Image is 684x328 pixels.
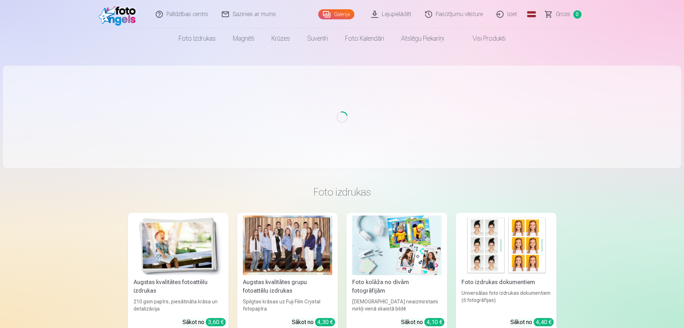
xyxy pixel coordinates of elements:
a: Atslēgu piekariņi [393,29,453,49]
a: Krūzes [263,29,299,49]
img: Foto izdrukas dokumentiem [461,216,551,275]
a: Visi produkti [453,29,514,49]
div: Augstas kvalitātes fotoattēlu izdrukas [131,278,226,295]
img: Foto kolāža no divām fotogrāfijām [352,216,441,275]
div: Universālas foto izdrukas dokumentiem (6 fotogrāfijas) [459,289,554,312]
h3: Foto izdrukas [134,186,551,198]
div: Foto kolāža no divām fotogrāfijām [349,278,444,295]
span: Grozs [556,10,570,19]
div: 210 gsm papīrs, piesātināta krāsa un detalizācija [131,298,226,312]
div: 4,10 € [424,318,444,326]
div: 3,60 € [206,318,226,326]
img: /fa1 [99,3,140,26]
div: Sākot no [401,318,444,327]
div: Sākot no [183,318,226,327]
div: Sākot no [510,318,554,327]
span: 0 [573,10,581,19]
a: Galerija [318,9,354,19]
div: Foto izdrukas dokumentiem [459,278,554,287]
div: 4,30 € [315,318,335,326]
div: Augstas kvalitātes grupu fotoattēlu izdrukas [240,278,335,295]
div: Sākot no [292,318,335,327]
a: Foto kalendāri [336,29,393,49]
div: Spilgtas krāsas uz Fuji Film Crystal fotopapīra [240,298,335,312]
a: Foto izdrukas [170,29,224,49]
div: 4,40 € [534,318,554,326]
a: Magnēti [224,29,263,49]
img: Augstas kvalitātes fotoattēlu izdrukas [134,216,223,275]
a: Suvenīri [299,29,336,49]
div: [DEMOGRAPHIC_DATA] neaizmirstami mirkļi vienā skaistā bildē [349,298,444,312]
